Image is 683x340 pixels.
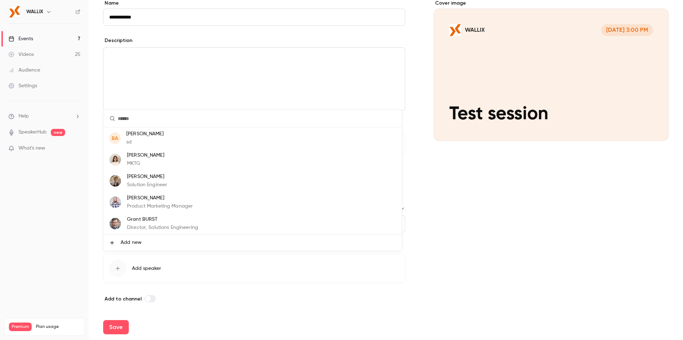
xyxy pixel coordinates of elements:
[127,216,198,223] p: Grant BURST
[126,138,164,146] p: sd
[126,130,164,138] p: [PERSON_NAME]
[110,218,121,229] img: Grant BURST
[110,154,121,165] img: Bea Andres
[110,175,121,187] img: Marc Balasko
[127,224,198,231] p: Director, Solutions Engineering
[121,239,142,246] span: Add new
[127,152,164,159] p: [PERSON_NAME]
[127,173,167,181] p: [PERSON_NAME]
[110,197,121,208] img: David BALIASHVILI
[127,203,193,210] p: Product Marketing Manager
[112,135,118,142] span: BA
[127,160,164,167] p: MKTG
[127,181,167,189] p: Solution Engineer
[127,194,193,202] p: [PERSON_NAME]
